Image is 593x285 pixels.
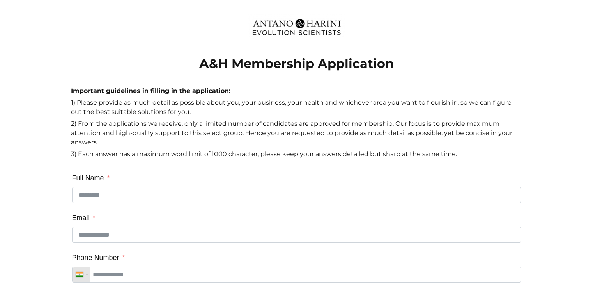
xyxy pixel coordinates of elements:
[72,251,125,265] label: Phone Number
[71,98,522,119] p: 1) Please provide as much detail as possible about you, your business, your health and whichever ...
[248,14,345,40] img: Evolution-Scientist (2)
[71,87,230,94] strong: Important guidelines in filling in the application:
[71,119,522,150] p: 2) From the applications we receive, only a limited number of candidates are approved for members...
[71,150,522,161] p: 3) Each answer has a maximum word limit of 1000 character; please keep your answers detailed but ...
[72,211,96,225] label: Email
[72,227,521,243] input: Email
[73,267,90,282] div: Telephone country code
[72,267,521,283] input: Phone Number
[199,56,394,71] strong: A&H Membership Application
[72,171,110,185] label: Full Name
